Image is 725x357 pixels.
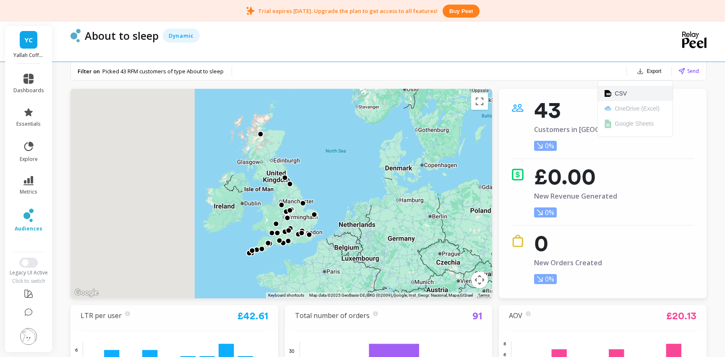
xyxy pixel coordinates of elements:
p: About to sleep [85,28,159,43]
button: Switch to New UI [19,258,38,268]
div: Click to switch [5,278,52,285]
button: Export [634,65,665,77]
img: header icon [70,29,81,42]
span: Map data ©2025 GeoBasis-DE/BKG (©2009), Google, Inst. Geogr. Nacional, Mapa GISrael [309,293,473,297]
span: CSV [615,89,627,98]
img: icon [511,168,524,181]
span: OneDrive (Excel) [615,104,660,113]
img: icon [511,101,524,114]
img: option icon [605,119,611,129]
div: Export [597,80,673,137]
p: Yallah Coffee [13,52,44,59]
p: Customers in [GEOGRAPHIC_DATA] [534,126,647,133]
span: Google Sheets [615,119,654,128]
a: £42.61 [237,310,268,322]
a: LTR per user [81,311,122,320]
button: Map camera controls [471,272,488,288]
p: New Orders Created [534,259,602,266]
p: 0% [534,141,557,151]
p: New Revenue Generated [534,192,617,200]
button: Buy peel [443,5,480,18]
p: Trial expires [DATE]. Upgrade the plan to get access to all features! [258,7,438,15]
p: 0% [534,274,557,284]
img: option icon [605,106,611,110]
span: Picked 43 RFM customers of type About to sleep [102,67,224,75]
span: YC [24,35,33,45]
p: 0 [534,235,602,251]
div: Legacy UI Active [5,269,52,276]
a: Total number of orders [295,311,370,320]
span: metrics [20,189,37,195]
button: Toggle fullscreen view [471,93,488,110]
a: AOV [509,311,522,320]
a: Open this area in Google Maps (opens a new window) [73,287,100,298]
a: 91 [472,310,482,322]
a: Terms (opens in new tab) [478,293,490,297]
img: icon [511,235,524,247]
span: essentials [16,121,41,127]
p: 0% [534,207,557,217]
span: audiences [15,225,42,232]
div: Dynamic [163,28,200,43]
span: dashboards [13,87,44,94]
p: Filter on [78,67,100,75]
p: £0.00 [534,168,617,185]
img: Google [73,287,100,298]
p: 43 [534,101,647,118]
img: option icon [605,90,611,97]
span: explore [20,156,38,163]
button: Keyboard shortcuts [268,292,304,298]
span: Send [687,67,699,75]
a: £20.13 [666,310,696,322]
img: profile picture [20,328,37,345]
button: Send [678,67,699,75]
